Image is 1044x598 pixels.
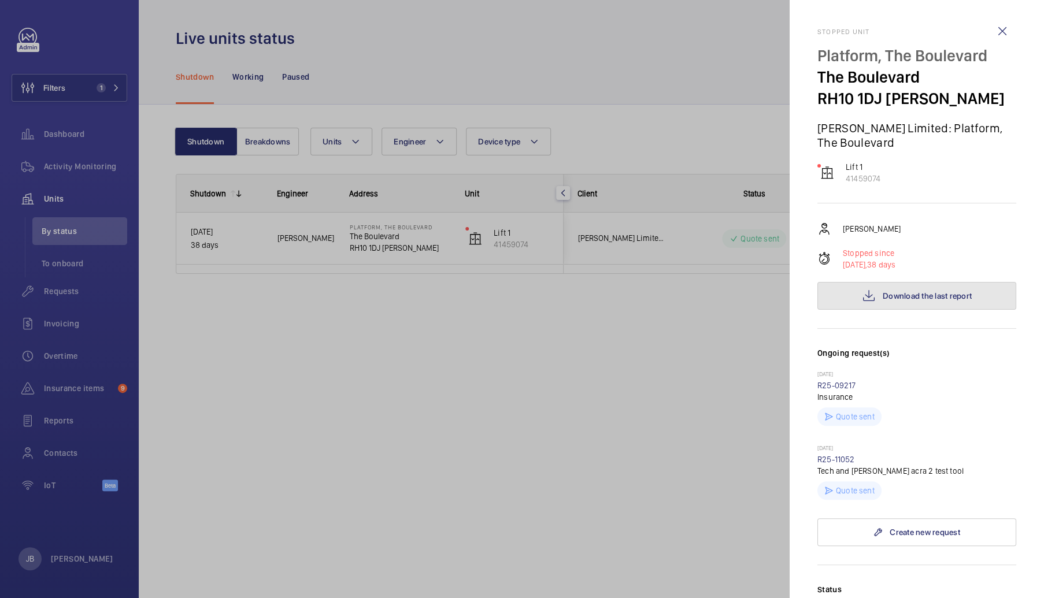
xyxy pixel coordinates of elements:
p: [DATE] [817,444,1016,454]
p: Insurance [817,391,1016,403]
p: [DATE] [817,370,1016,380]
p: Platform, The Boulevard [817,45,1016,66]
p: Lift 1 [846,161,880,173]
a: Create new request [817,518,1016,546]
p: 41459074 [846,173,880,184]
p: [PERSON_NAME] [843,223,901,235]
p: Tech and [PERSON_NAME] acra 2 test tool [817,465,1016,477]
p: Quote sent [836,411,875,422]
p: 38 days [843,259,896,270]
h2: Stopped unit [817,28,1016,36]
p: Quote sent [836,485,875,496]
span: Download the last report [883,291,972,300]
button: Download the last report [817,282,1016,310]
h3: Ongoing request(s) [817,347,1016,370]
img: elevator.svg [820,166,834,180]
p: Stopped since [843,247,896,259]
p: [PERSON_NAME] Limited: Platform, The Boulevard [817,121,1016,150]
p: The Boulevard [817,66,1016,88]
a: R25-09217 [817,381,856,390]
a: R25-11052 [817,455,855,464]
label: Status [817,584,1016,595]
p: RH10 1DJ [PERSON_NAME] [817,88,1016,109]
span: [DATE], [843,260,867,269]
